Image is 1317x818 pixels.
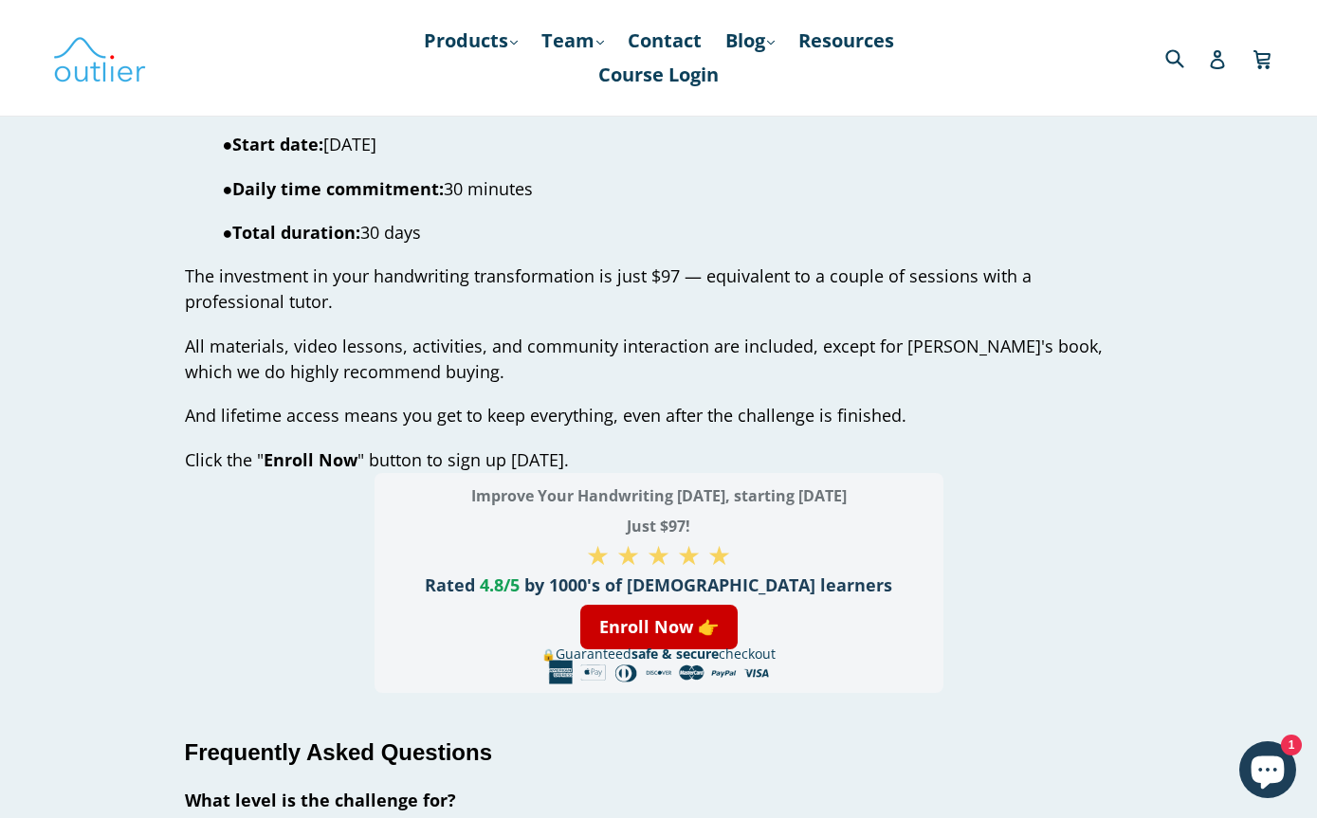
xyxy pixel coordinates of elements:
[185,404,906,427] span: And lifetime access means you get to keep everything, even after the challenge is finished.
[1234,741,1302,803] inbox-online-store-chat: Shopify online store chat
[541,646,776,663] span: 🔒
[716,24,784,58] a: Blog
[223,133,377,155] span: ● [DATE]
[185,739,493,765] span: Frequently Asked Questions
[52,30,147,85] img: Outlier Linguistics
[580,605,738,649] a: Enroll Now 👉
[223,177,534,200] span: ● 30 minutes
[789,24,904,58] a: Resources
[375,481,943,541] h3: Improve Your Handwriting [DATE], starting [DATE] Just $97!
[185,335,1103,383] span: All materials, video lessons, activities, and community interaction are included, except for [PER...
[1161,38,1213,77] input: Search
[524,573,892,596] span: by 1000's of [DEMOGRAPHIC_DATA] learners
[232,221,360,244] strong: Total duration:
[232,177,444,200] strong: Daily time commitment:
[414,24,527,58] a: Products
[185,789,456,811] span: What level is the challenge for?
[425,573,475,596] span: Rated
[223,221,422,244] span: ● 30 days
[556,645,776,663] span: Guaranteed checkout
[232,133,323,155] strong: Start date:
[589,58,728,92] a: Course Login
[480,573,520,596] span: 4.8/5
[631,645,719,663] strong: safe & secure
[532,24,613,58] a: Team
[185,264,1032,313] span: The investment in your handwriting transformation is just $97 — equivalent to a couple of session...
[586,536,731,573] span: ★ ★ ★ ★ ★
[618,24,711,58] a: Contact
[185,448,569,471] span: Click the " " button to sign up [DATE].
[264,448,357,471] strong: Enroll Now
